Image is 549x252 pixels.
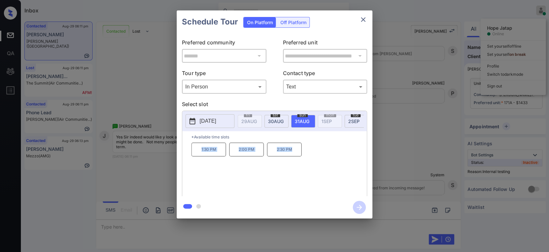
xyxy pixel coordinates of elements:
span: tue [351,113,361,117]
div: date-select [291,115,315,128]
p: 1:30 PM [191,143,226,156]
div: date-select [264,115,289,128]
div: On Platform [244,17,276,27]
button: [DATE] [185,114,234,128]
p: *Available time slots [191,131,367,143]
p: Preferred community [182,39,266,49]
button: close [357,13,370,26]
div: date-select [345,115,369,128]
span: 30 AUG [268,118,284,124]
span: sat [271,113,280,117]
p: [DATE] [200,117,216,125]
span: sun [297,113,308,117]
p: Preferred unit [283,39,367,49]
p: Contact type [283,69,367,80]
h2: Schedule Tour [177,10,243,33]
p: 2:00 PM [229,143,264,156]
p: Select slot [182,100,367,111]
div: In Person [184,81,265,92]
span: 31 AUG [295,118,309,124]
p: Tour type [182,69,266,80]
p: 2:30 PM [267,143,302,156]
span: 2 SEP [348,118,360,124]
div: Off Platform [277,17,309,27]
button: btn-next [349,199,370,216]
div: Text [285,81,366,92]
